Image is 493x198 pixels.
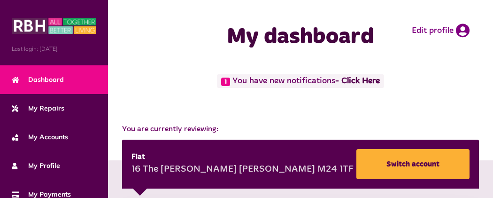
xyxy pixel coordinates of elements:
[153,24,448,51] h1: My dashboard
[221,78,230,86] span: 1
[12,103,64,113] span: My Repairs
[356,149,470,179] a: Switch account
[131,151,354,163] div: Flat
[12,132,68,142] span: My Accounts
[12,161,60,171] span: My Profile
[412,24,470,38] a: Edit profile
[12,45,96,53] span: Last login: [DATE]
[131,163,354,177] div: 16 The [PERSON_NAME] [PERSON_NAME] M24 1TF
[12,16,96,35] img: MyRBH
[217,74,384,88] span: You have new notifications
[335,77,380,86] a: - Click Here
[122,124,479,135] span: You are currently reviewing:
[12,75,64,85] span: Dashboard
